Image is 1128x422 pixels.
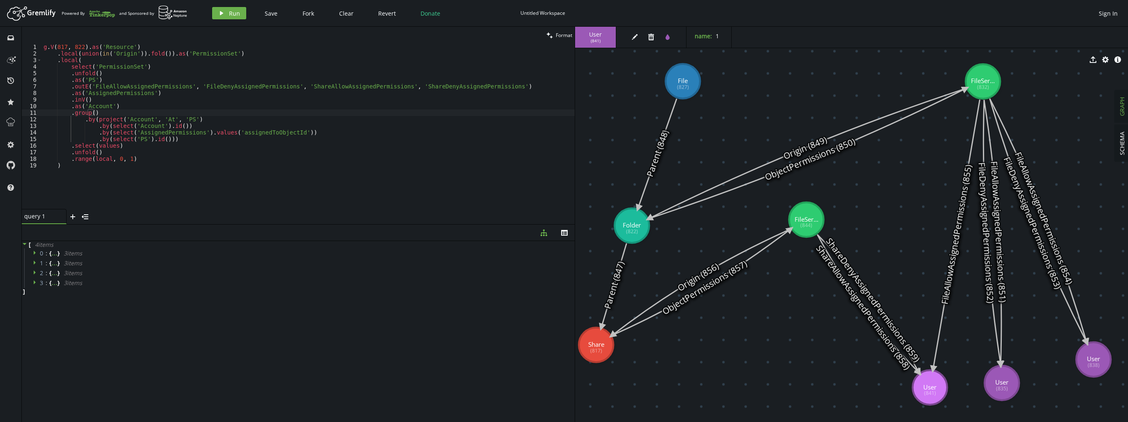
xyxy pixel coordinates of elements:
span: query 1 [24,213,57,220]
div: 9 [22,96,42,103]
text: FileAllowAssignedPermissions (851) [988,161,1008,303]
div: ... [51,260,58,264]
div: ... [51,250,58,255]
span: } [58,269,60,277]
tspan: (838) [1088,362,1100,369]
tspan: (835) [996,385,1008,392]
span: 1 [716,32,719,40]
button: Fork [296,7,321,19]
span: } [58,279,60,287]
div: 14 [22,129,42,136]
span: ( 841 ) [591,38,601,44]
button: Donate [414,7,446,19]
span: { [49,269,51,277]
span: : [46,250,48,257]
div: 16 [22,142,42,149]
span: User [583,31,608,38]
div: ... [51,280,58,284]
span: : [46,279,48,287]
span: Run [229,9,240,17]
div: 1 [22,44,42,50]
div: Powered By [62,6,115,21]
tspan: User [995,378,1008,386]
tspan: Folder [623,221,641,229]
button: Sign In [1095,7,1122,19]
span: Save [265,9,277,17]
tspan: FileSer... [971,77,995,85]
span: { [49,279,51,287]
div: 5 [22,70,42,77]
span: Revert [378,9,396,17]
span: 3 item s [64,249,82,257]
button: Format [544,27,575,44]
div: 13 [22,123,42,129]
span: 3 item s [64,279,82,287]
div: 17 [22,149,42,155]
tspan: (822) [626,228,638,235]
span: GRAPH [1118,97,1126,116]
div: 11 [22,109,42,116]
div: and Sponsored by [119,5,187,21]
span: Donate [421,9,440,17]
span: Clear [339,9,354,17]
span: 1 [40,259,44,267]
span: } [58,260,60,267]
span: [ [29,241,31,248]
div: ... [51,270,58,274]
div: 19 [22,162,42,169]
span: { [49,250,51,257]
tspan: User [1087,355,1100,363]
span: { [49,260,51,267]
label: name : [695,32,712,40]
div: 12 [22,116,42,123]
button: Save [259,7,284,19]
tspan: File [678,77,688,85]
div: 18 [22,155,42,162]
button: Clear [333,7,360,19]
span: 3 [40,279,44,287]
div: Untitled Workspace [520,10,565,16]
span: : [46,260,48,267]
tspan: Share [588,340,604,348]
tspan: (827) [677,83,689,90]
tspan: (844) [800,222,812,229]
span: 0 [40,249,44,257]
span: } [58,250,60,257]
div: 4 [22,63,42,70]
span: 4 item s [35,241,53,248]
div: 7 [22,83,42,90]
tspan: (832) [977,83,989,90]
span: SCHEMA [1118,132,1126,155]
div: 10 [22,103,42,109]
span: Format [556,32,572,39]
tspan: (817) [590,347,602,354]
tspan: (841) [924,390,936,396]
div: 6 [22,77,42,83]
span: Fork [303,9,314,17]
span: 3 item s [64,259,82,267]
span: Sign In [1099,9,1118,17]
span: 2 [40,269,44,277]
span: : [46,269,48,277]
tspan: User [923,383,936,391]
div: 8 [22,90,42,96]
img: AWS Neptune [158,5,187,20]
div: 15 [22,136,42,142]
span: ] [22,288,25,295]
div: 2 [22,50,42,57]
span: 3 item s [64,269,82,277]
button: Run [212,7,246,19]
div: 3 [22,57,42,63]
tspan: FileSer... [795,215,818,223]
button: Revert [372,7,402,19]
